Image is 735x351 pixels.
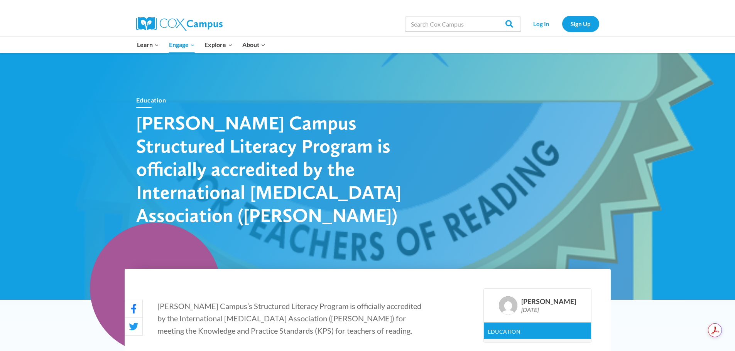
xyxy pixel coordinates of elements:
[521,297,576,306] div: [PERSON_NAME]
[405,16,521,32] input: Search Cox Campus
[521,306,576,313] div: [DATE]
[242,40,265,50] span: About
[132,37,270,53] nav: Primary Navigation
[157,301,421,335] span: [PERSON_NAME] Campus’s Structured Literacy Program is officially accredited by the International ...
[525,16,558,32] a: Log In
[136,96,166,104] a: Education
[488,328,521,335] a: Education
[169,40,195,50] span: Engage
[136,111,406,227] h1: [PERSON_NAME] Campus Structured Literacy Program is officially accredited by the International [M...
[525,16,599,32] nav: Secondary Navigation
[562,16,599,32] a: Sign Up
[204,40,232,50] span: Explore
[136,17,223,31] img: Cox Campus
[137,40,159,50] span: Learn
